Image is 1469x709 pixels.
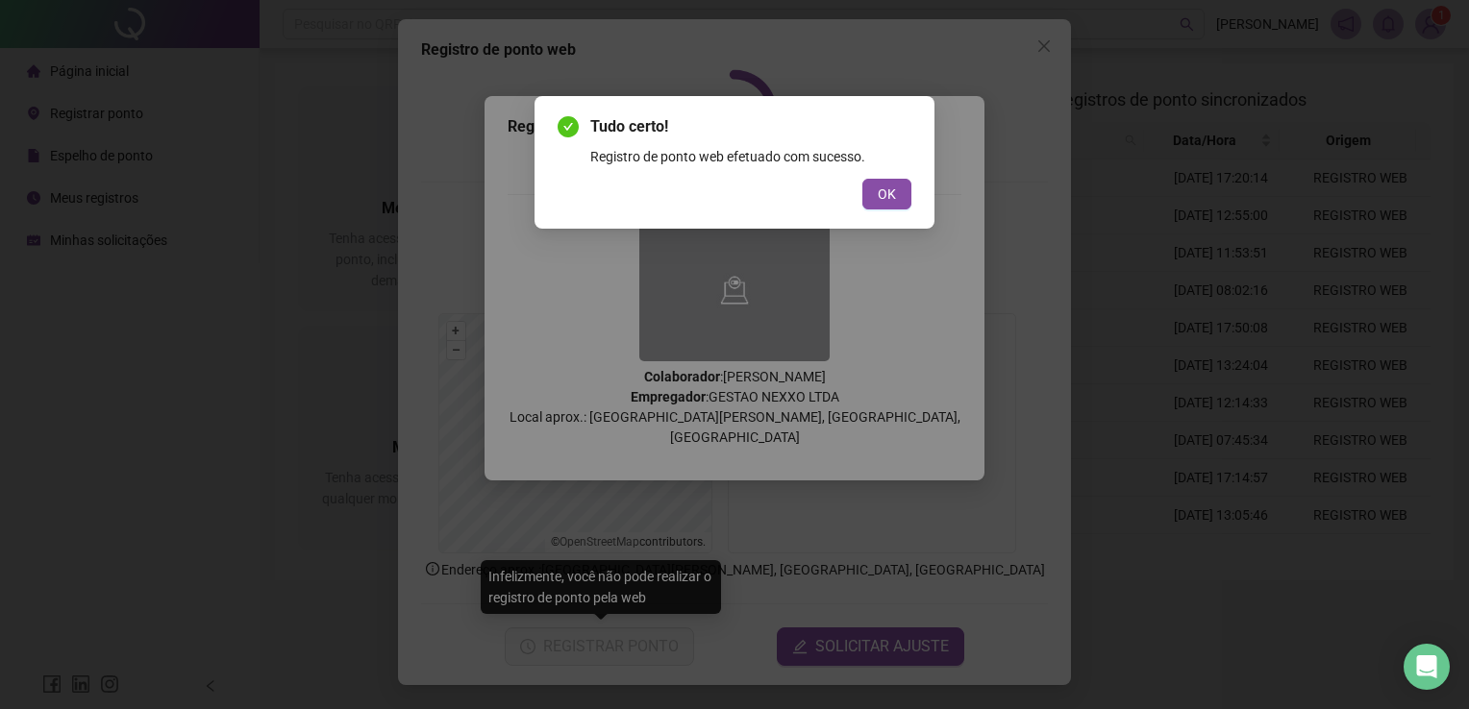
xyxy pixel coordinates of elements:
button: OK [862,179,911,209]
span: check-circle [558,116,579,137]
div: Registro de ponto web efetuado com sucesso. [590,146,911,167]
div: Open Intercom Messenger [1404,644,1450,690]
span: Tudo certo! [590,115,911,138]
span: OK [878,183,896,205]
